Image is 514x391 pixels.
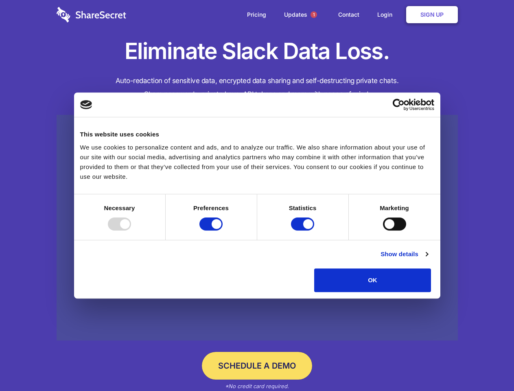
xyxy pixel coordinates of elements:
h1: Eliminate Slack Data Loss. [57,37,458,66]
a: Login [369,2,405,27]
a: Usercentrics Cookiebot - opens in a new window [363,99,434,111]
a: Wistia video thumbnail [57,115,458,341]
img: logo [80,100,92,109]
strong: Preferences [193,204,229,211]
strong: Marketing [380,204,409,211]
div: We use cookies to personalize content and ads, and to analyze our traffic. We also share informat... [80,143,434,182]
a: Pricing [239,2,274,27]
a: Show details [381,249,428,259]
button: OK [314,268,431,292]
h4: Auto-redaction of sensitive data, encrypted data sharing and self-destructing private chats. Shar... [57,74,458,101]
div: This website uses cookies [80,130,434,139]
strong: Statistics [289,204,317,211]
img: logo-wordmark-white-trans-d4663122ce5f474addd5e946df7df03e33cb6a1c49d2221995e7729f52c070b2.svg [57,7,126,22]
a: Sign Up [406,6,458,23]
a: Schedule a Demo [202,352,312,380]
a: Contact [330,2,367,27]
em: *No credit card required. [225,383,289,389]
strong: Necessary [104,204,135,211]
span: 1 [311,11,317,18]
